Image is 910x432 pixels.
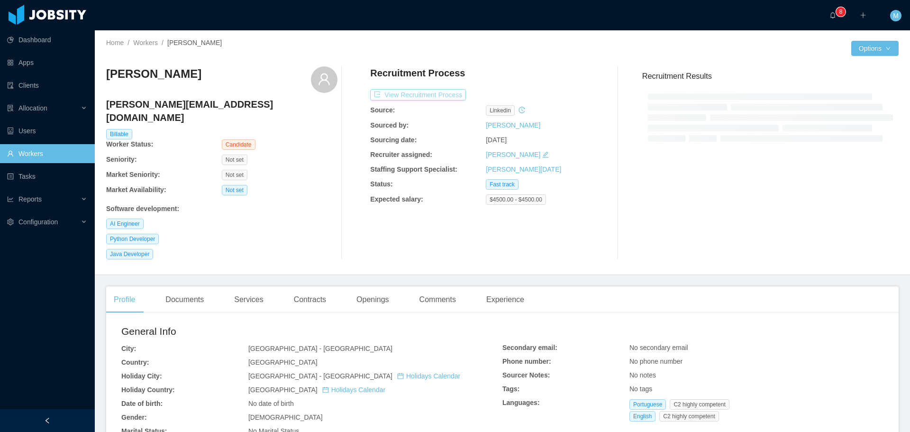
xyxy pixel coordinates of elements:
[106,129,132,139] span: Billable
[222,139,255,150] span: Candidate
[502,371,550,379] b: Sourcer Notes:
[370,165,457,173] b: Staffing Support Specialist:
[248,358,318,366] span: [GEOGRAPHIC_DATA]
[486,179,519,190] span: Fast track
[839,7,843,17] p: 8
[106,286,143,313] div: Profile
[486,105,515,116] span: linkedin
[322,386,385,394] a: icon: calendarHolidays Calendar
[106,234,159,244] span: Python Developer
[318,73,331,86] i: icon: user
[7,53,87,72] a: icon: appstoreApps
[167,39,222,46] span: [PERSON_NAME]
[349,286,397,313] div: Openings
[127,39,129,46] span: /
[121,400,163,407] b: Date of birth:
[7,105,14,111] i: icon: solution
[370,89,466,101] button: icon: exportView Recruitment Process
[412,286,464,313] div: Comments
[502,344,557,351] b: Secondary email:
[106,186,166,193] b: Market Availability:
[629,411,655,422] span: English
[502,358,551,365] b: Phone number:
[370,121,409,129] b: Sourced by:
[486,121,540,129] a: [PERSON_NAME]
[370,136,417,144] b: Sourcing date:
[248,400,294,407] span: No date of birth
[248,386,385,394] span: [GEOGRAPHIC_DATA]
[248,345,392,352] span: [GEOGRAPHIC_DATA] - [GEOGRAPHIC_DATA]
[121,345,136,352] b: City:
[106,249,153,259] span: Java Developer
[7,196,14,202] i: icon: line-chart
[222,185,247,195] span: Not set
[7,144,87,163] a: icon: userWorkers
[106,140,153,148] b: Worker Status:
[370,106,395,114] b: Source:
[18,104,47,112] span: Allocation
[629,371,656,379] span: No notes
[121,358,149,366] b: Country:
[248,414,323,421] span: [DEMOGRAPHIC_DATA]
[670,399,729,410] span: C2 highly competent
[248,372,460,380] span: [GEOGRAPHIC_DATA] - [GEOGRAPHIC_DATA]
[397,373,404,379] i: icon: calendar
[222,155,247,165] span: Not set
[659,411,719,422] span: C2 highly competent
[479,286,532,313] div: Experience
[222,170,247,180] span: Not set
[7,76,87,95] a: icon: auditClients
[829,12,836,18] i: icon: bell
[486,165,561,173] a: [PERSON_NAME][DATE]
[158,286,211,313] div: Documents
[162,39,164,46] span: /
[486,194,546,205] span: $4500.00 - $4500.00
[629,358,682,365] span: No phone number
[106,219,144,229] span: AI Engineer
[370,151,432,158] b: Recruiter assigned:
[133,39,158,46] a: Workers
[18,195,42,203] span: Reports
[18,218,58,226] span: Configuration
[322,386,329,393] i: icon: calendar
[629,399,666,410] span: Portuguese
[642,70,899,82] h3: Recruitment Results
[121,414,147,421] b: Gender:
[836,7,846,17] sup: 8
[519,107,525,113] i: icon: history
[121,324,502,339] h2: General Info
[542,151,549,158] i: icon: edit
[370,66,465,80] h4: Recruitment Process
[893,10,899,21] span: M
[502,399,540,406] b: Languages:
[370,180,392,188] b: Status:
[629,384,883,394] div: No tags
[121,372,162,380] b: Holiday City:
[106,66,201,82] h3: [PERSON_NAME]
[286,286,334,313] div: Contracts
[121,386,175,394] b: Holiday Country:
[106,39,124,46] a: Home
[106,98,337,124] h4: [PERSON_NAME][EMAIL_ADDRESS][DOMAIN_NAME]
[370,195,423,203] b: Expected salary:
[106,156,137,163] b: Seniority:
[7,30,87,49] a: icon: pie-chartDashboard
[227,286,271,313] div: Services
[486,151,540,158] a: [PERSON_NAME]
[7,167,87,186] a: icon: profileTasks
[629,344,688,351] span: No secondary email
[486,136,507,144] span: [DATE]
[7,219,14,225] i: icon: setting
[106,205,179,212] b: Software development :
[7,121,87,140] a: icon: robotUsers
[851,41,899,56] button: Optionsicon: down
[370,91,466,99] a: icon: exportView Recruitment Process
[860,12,866,18] i: icon: plus
[502,385,519,393] b: Tags:
[397,372,460,380] a: icon: calendarHolidays Calendar
[106,171,160,178] b: Market Seniority:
